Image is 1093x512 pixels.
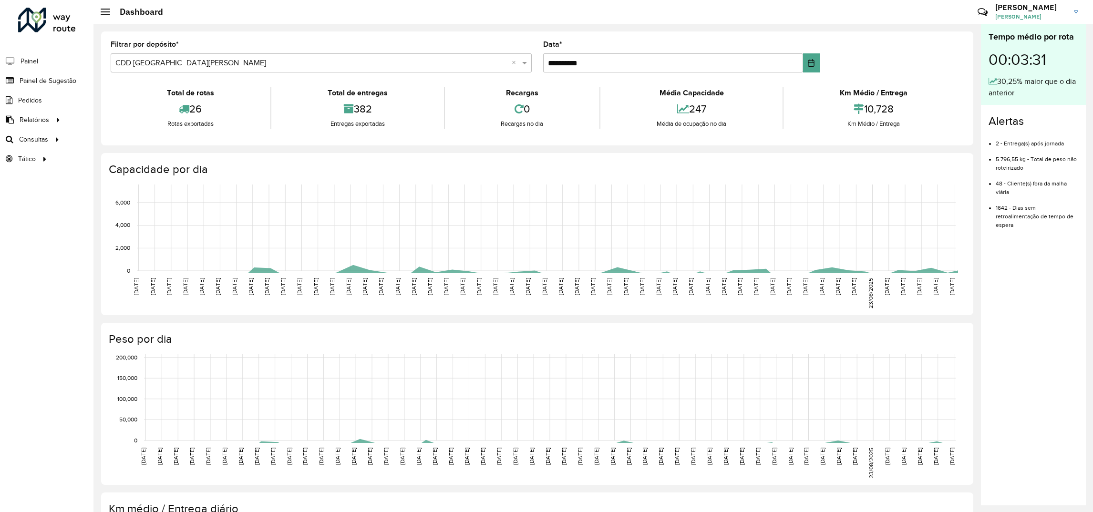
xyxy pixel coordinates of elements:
[995,12,1067,21] span: [PERSON_NAME]
[996,132,1078,148] li: 2 - Entrega(s) após jornada
[852,448,858,465] text: [DATE]
[609,448,616,465] text: [DATE]
[671,278,678,295] text: [DATE]
[769,278,775,295] text: [DATE]
[274,119,442,129] div: Entregas exportadas
[215,278,221,295] text: [DATE]
[119,417,137,423] text: 50,000
[443,278,449,295] text: [DATE]
[18,154,36,164] span: Tático
[237,448,244,465] text: [DATE]
[19,134,48,144] span: Consultas
[803,53,820,72] button: Choose Date
[274,99,442,119] div: 382
[641,448,648,465] text: [DATE]
[156,448,163,465] text: [DATE]
[329,278,335,295] text: [DATE]
[557,278,564,295] text: [DATE]
[115,222,130,228] text: 4,000
[623,278,629,295] text: [DATE]
[415,448,422,465] text: [DATE]
[690,448,696,465] text: [DATE]
[231,278,237,295] text: [DATE]
[989,43,1078,76] div: 00:03:31
[115,245,130,251] text: 2,000
[117,396,137,402] text: 100,000
[20,76,76,86] span: Painel de Sugestão
[989,76,1078,99] div: 30,25% maior que o dia anterior
[739,448,745,465] text: [DATE]
[480,448,486,465] text: [DATE]
[996,196,1078,229] li: 1642 - Dias sem retroalimentação de tempo de espera
[492,278,498,295] text: [DATE]
[972,2,993,22] a: Contato Rápido
[115,199,130,205] text: 6,000
[528,448,535,465] text: [DATE]
[900,448,907,465] text: [DATE]
[674,448,680,465] text: [DATE]
[113,119,268,129] div: Rotas exportadas
[286,448,292,465] text: [DATE]
[561,448,567,465] text: [DATE]
[786,119,961,129] div: Km Médio / Entrega
[932,278,938,295] text: [DATE]
[989,31,1078,43] div: Tempo médio por rota
[464,448,470,465] text: [DATE]
[361,278,368,295] text: [DATE]
[411,278,417,295] text: [DATE]
[302,448,308,465] text: [DATE]
[116,354,137,360] text: 200,000
[150,278,156,295] text: [DATE]
[221,448,227,465] text: [DATE]
[378,278,384,295] text: [DATE]
[949,448,955,465] text: [DATE]
[182,278,188,295] text: [DATE]
[113,87,268,99] div: Total de rotas
[247,278,254,295] text: [DATE]
[270,448,276,465] text: [DATE]
[166,278,172,295] text: [DATE]
[737,278,743,295] text: [DATE]
[851,278,857,295] text: [DATE]
[722,448,729,465] text: [DATE]
[916,278,922,295] text: [DATE]
[884,278,890,295] text: [DATE]
[448,448,454,465] text: [DATE]
[459,278,465,295] text: [DATE]
[512,57,520,69] span: Clear all
[111,39,179,50] label: Filtrar por depósito
[394,278,401,295] text: [DATE]
[706,448,712,465] text: [DATE]
[989,114,1078,128] h4: Alertas
[127,267,130,274] text: 0
[603,119,780,129] div: Média de ocupação no dia
[20,115,49,125] span: Relatórios
[574,278,580,295] text: [DATE]
[334,448,340,465] text: [DATE]
[593,448,599,465] text: [DATE]
[933,448,939,465] text: [DATE]
[254,448,260,465] text: [DATE]
[819,448,825,465] text: [DATE]
[606,278,612,295] text: [DATE]
[755,448,761,465] text: [DATE]
[818,278,825,295] text: [DATE]
[198,278,205,295] text: [DATE]
[603,99,780,119] div: 247
[658,448,664,465] text: [DATE]
[18,95,42,105] span: Pedidos
[318,448,324,465] text: [DATE]
[508,278,515,295] text: [DATE]
[447,87,598,99] div: Recargas
[590,278,596,295] text: [DATE]
[803,448,809,465] text: [DATE]
[351,448,357,465] text: [DATE]
[753,278,759,295] text: [DATE]
[867,278,874,308] text: 23/08/2025
[113,99,268,119] div: 26
[835,448,842,465] text: [DATE]
[399,448,405,465] text: [DATE]
[117,375,137,381] text: 150,000
[949,278,955,295] text: [DATE]
[140,448,146,465] text: [DATE]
